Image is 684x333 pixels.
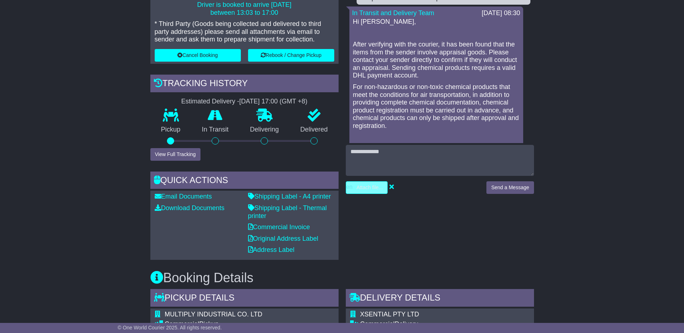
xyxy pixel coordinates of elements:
a: Commercial Invoice [248,223,310,231]
span: © One World Courier 2025. All rights reserved. [118,325,222,330]
p: After verifying with the courier, it has been found that the items from the sender involve apprai... [353,41,520,80]
p: Pickup [150,126,191,134]
button: Rebook / Change Pickup [248,49,334,62]
div: [DATE] 17:00 (GMT +8) [239,98,308,106]
span: Commercial [360,320,395,328]
a: Address Label [248,246,295,253]
div: Quick Actions [150,172,339,191]
div: Tracking history [150,75,339,94]
p: In Transit [191,126,239,134]
p: For non-hazardous or non-toxic chemical products that meet the conditions for air transportation,... [353,83,520,130]
a: Shipping Label - Thermal printer [248,204,327,219]
div: Estimated Delivery - [150,98,339,106]
span: XSENTIAL PTY LTD [360,311,419,318]
p: * Third Party (Goods being collected and delivered to third party addresses) please send all atta... [155,20,334,44]
button: Cancel Booking [155,49,241,62]
div: Pickup [165,320,334,328]
button: Send a Message [486,181,534,194]
a: Shipping Label - A4 printer [248,193,331,200]
span: MULTIPLY INDUSTRIAL CO. LTD [165,311,262,318]
div: Delivery [360,320,478,328]
span: Commercial [165,320,199,328]
h3: Booking Details [150,271,534,285]
a: Original Address Label [248,235,318,242]
div: Delivery Details [346,289,534,308]
p: Delivered [290,126,339,134]
div: Pickup Details [150,289,339,308]
button: View Full Tracking [150,148,200,161]
a: Download Documents [155,204,225,212]
div: [DATE] 08:30 [482,9,520,17]
p: Hi [PERSON_NAME], [353,18,520,26]
a: Email Documents [155,193,212,200]
p: Delivering [239,126,290,134]
a: In Transit and Delivery Team [352,9,434,17]
p: Driver is booked to arrive [DATE] between 13:03 to 17:00 [155,1,334,17]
